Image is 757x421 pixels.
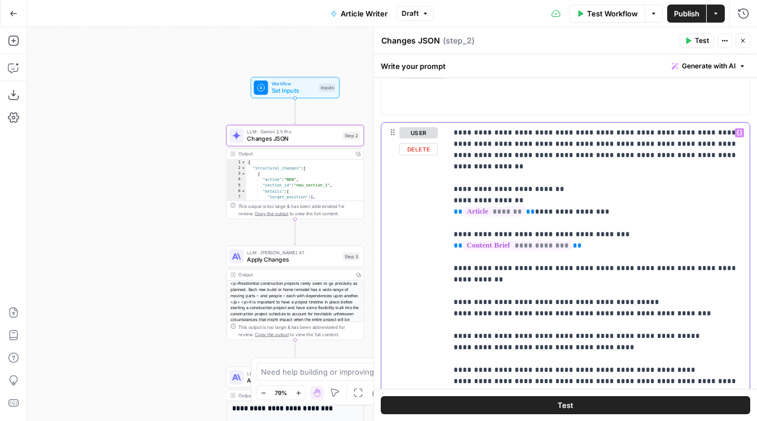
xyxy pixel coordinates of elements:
[238,203,360,217] div: This output is too large & has been abbreviated for review. to view the full content.
[227,77,364,98] div: WorkflowSet InputsInputs
[381,63,438,115] div: assistant
[247,134,339,144] span: Changes JSON
[275,388,287,397] span: 79%
[674,8,699,19] span: Publish
[294,98,297,124] g: Edge from start to step_2
[247,128,339,136] span: LLM · Gemini 2.5 Pro
[227,125,364,219] div: LLM · Gemini 2.5 ProChanges JSONStep 2Output{ "structural_changes":[ { "action":"NEW", "section_i...
[569,5,645,23] button: Test Workflow
[247,249,339,256] span: LLM · [PERSON_NAME] 4.1
[238,271,350,279] div: Output
[443,35,475,46] span: ( step_2 )
[255,332,289,337] span: Copy the output
[227,166,246,171] div: 2
[247,376,339,385] span: AEO Optimization
[319,84,336,92] div: Inputs
[343,253,360,261] div: Step 3
[680,33,714,48] button: Test
[247,370,339,377] span: LLM · [PERSON_NAME] 4
[238,150,350,158] div: Output
[238,323,360,337] div: This output is too large & has been abbreviated for review. to view the full content.
[227,188,246,194] div: 6
[241,188,246,194] span: Toggle code folding, rows 6 through 10
[341,8,388,19] span: Article Writer
[241,171,246,177] span: Toggle code folding, rows 3 through 11
[667,59,750,73] button: Generate with AI
[399,127,438,138] button: user
[558,400,573,411] span: Test
[324,5,394,23] button: Article Writer
[241,166,246,171] span: Toggle code folding, rows 2 through 22
[294,219,297,245] g: Edge from step_2 to step_3
[227,159,246,165] div: 1
[695,36,709,46] span: Test
[399,143,438,155] button: Delete
[272,86,316,96] span: Set Inputs
[381,396,750,414] button: Test
[667,5,706,23] button: Publish
[381,35,440,46] textarea: Changes JSON
[241,159,246,165] span: Toggle code folding, rows 1 through 23
[397,6,434,21] button: Draft
[227,194,246,200] div: 7
[238,392,350,399] div: Output
[294,340,297,366] g: Edge from step_3 to step_4
[272,80,316,88] span: Workflow
[255,211,289,216] span: Copy the output
[374,54,757,77] div: Write your prompt
[227,246,364,340] div: LLM · [PERSON_NAME] 4.1Apply ChangesStep 3Output<p>Residential construction projects rarely seem ...
[227,171,246,177] div: 3
[682,61,736,71] span: Generate with AI
[227,183,246,188] div: 5
[247,255,339,264] span: Apply Changes
[587,8,638,19] span: Test Workflow
[227,177,246,183] div: 4
[402,8,419,19] span: Draft
[343,132,360,140] div: Step 2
